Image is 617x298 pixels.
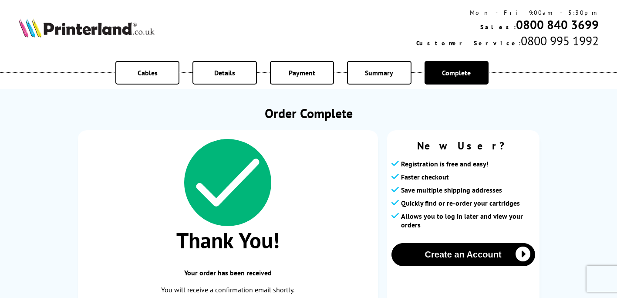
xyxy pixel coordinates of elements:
[401,173,449,181] span: Faster checkout
[416,9,599,17] div: Mon - Fri 9:00am - 5:30pm
[391,139,535,152] span: New User?
[87,268,369,277] span: Your order has been received
[138,68,158,77] span: Cables
[87,284,369,296] p: You will receive a confirmation email shortly.
[78,105,539,122] h1: Order Complete
[214,68,235,77] span: Details
[416,39,521,47] span: Customer Service:
[365,68,393,77] span: Summary
[442,68,471,77] span: Complete
[87,226,369,254] span: Thank You!
[401,212,535,229] span: Allows you to log in later and view your orders
[401,159,489,168] span: Registration is free and easy!
[391,243,535,266] button: Create an Account
[289,68,315,77] span: Payment
[480,23,516,31] span: Sales:
[516,17,599,33] a: 0800 840 3699
[19,18,155,37] img: Printerland Logo
[401,199,520,207] span: Quickly find or re-order your cartridges
[521,33,599,49] span: 0800 995 1992
[401,186,502,194] span: Save multiple shipping addresses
